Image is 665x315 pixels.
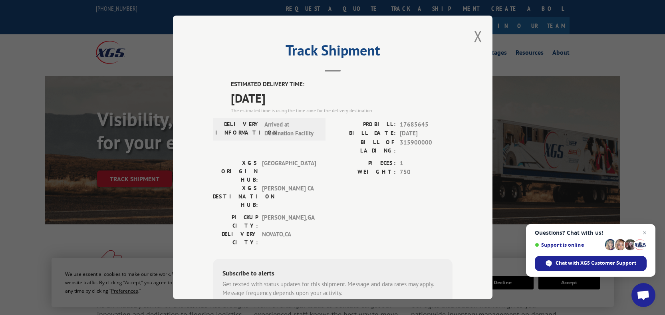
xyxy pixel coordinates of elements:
[333,129,396,139] label: BILL DATE:
[262,184,316,209] span: [PERSON_NAME] CA
[262,230,316,247] span: NOVATO , CA
[333,120,396,129] label: PROBILL:
[474,26,482,47] button: Close modal
[400,168,453,177] span: 750
[333,168,396,177] label: WEIGHT:
[264,120,318,138] span: Arrived at Destination Facility
[631,283,655,307] div: Open chat
[535,230,647,236] span: Questions? Chat with us!
[400,129,453,139] span: [DATE]
[213,230,258,247] label: DELIVERY CITY:
[262,159,316,184] span: [GEOGRAPHIC_DATA]
[333,159,396,168] label: PIECES:
[231,89,453,107] span: [DATE]
[535,256,647,271] div: Chat with XGS Customer Support
[400,159,453,168] span: 1
[213,45,453,60] h2: Track Shipment
[333,138,396,155] label: BILL OF LADING:
[213,159,258,184] label: XGS ORIGIN HUB:
[640,228,649,238] span: Close chat
[213,213,258,230] label: PICKUP CITY:
[215,120,260,138] label: DELIVERY INFORMATION:
[400,120,453,129] span: 17685645
[222,280,443,298] div: Get texted with status updates for this shipment. Message and data rates may apply. Message frequ...
[231,80,453,89] label: ESTIMATED DELIVERY TIME:
[400,138,453,155] span: 315900000
[231,107,453,114] div: The estimated time is using the time zone for the delivery destination.
[535,242,602,248] span: Support is online
[222,268,443,280] div: Subscribe to alerts
[262,213,316,230] span: [PERSON_NAME] , GA
[213,184,258,209] label: XGS DESTINATION HUB:
[556,260,636,267] span: Chat with XGS Customer Support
